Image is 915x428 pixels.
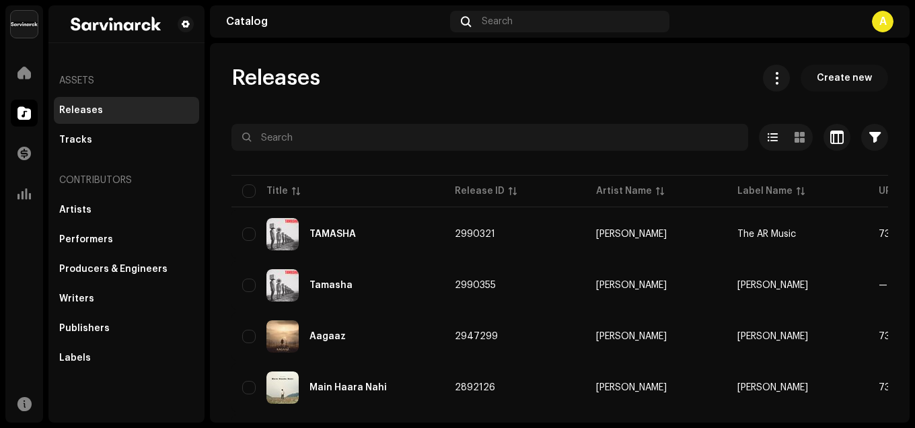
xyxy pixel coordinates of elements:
[266,269,299,301] img: 7e236f97-0e28-4e2b-ad22-886eac46aad9
[54,127,199,153] re-m-nav-item: Tracks
[266,218,299,250] img: 7f236c1c-1137-4282-9053-c17035165530
[455,229,495,239] span: 2990321
[54,226,199,253] re-m-nav-item: Performers
[596,281,667,290] div: [PERSON_NAME]
[266,320,299,353] img: 09ee05f5-34bc-437a-94ab-f2e67badf88f
[59,353,91,363] div: Labels
[596,332,667,341] div: [PERSON_NAME]
[737,281,808,290] span: Akhil Redhu
[231,124,748,151] input: Search
[266,184,288,198] div: Title
[309,281,353,290] div: Tamasha
[59,205,91,215] div: Artists
[482,16,513,27] span: Search
[879,281,887,290] span: —
[59,323,110,334] div: Publishers
[309,383,387,392] div: Main Haara Nahi
[231,65,320,92] span: Releases
[596,281,716,290] span: Akhil Redhu
[54,65,199,97] re-a-nav-header: Assets
[54,197,199,223] re-m-nav-item: Artists
[596,184,652,198] div: Artist Name
[54,97,199,124] re-m-nav-item: Releases
[455,281,496,290] span: 2990355
[59,105,103,116] div: Releases
[596,332,716,341] span: Akhil Redhu
[455,184,505,198] div: Release ID
[226,16,445,27] div: Catalog
[11,11,38,38] img: 537129df-5630-4d26-89eb-56d9d044d4fa
[59,234,113,245] div: Performers
[596,383,667,392] div: [PERSON_NAME]
[59,135,92,145] div: Tracks
[737,229,796,239] span: The AR Music
[54,345,199,371] re-m-nav-item: Labels
[266,371,299,404] img: e635e97f-72f9-4a87-8ea6-d086d38a413a
[872,11,893,32] div: A
[59,293,94,304] div: Writers
[54,285,199,312] re-m-nav-item: Writers
[59,264,168,275] div: Producers & Engineers
[54,315,199,342] re-m-nav-item: Publishers
[737,332,808,341] span: Akhil Redhu
[817,65,872,92] span: Create new
[737,184,793,198] div: Label Name
[596,383,716,392] span: Akhil Redhu
[455,332,498,341] span: 2947299
[801,65,888,92] button: Create new
[59,16,172,32] img: ac24138c-4c14-4979-a5e2-e33bff931472
[309,332,346,341] div: Aagaaz
[54,256,199,283] re-m-nav-item: Producers & Engineers
[737,383,808,392] span: Akhil Redhu
[596,229,667,239] div: [PERSON_NAME]
[309,229,356,239] div: TAMASHA
[596,229,716,239] span: Akhil Redhu
[54,164,199,197] re-a-nav-header: Contributors
[455,383,495,392] span: 2892126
